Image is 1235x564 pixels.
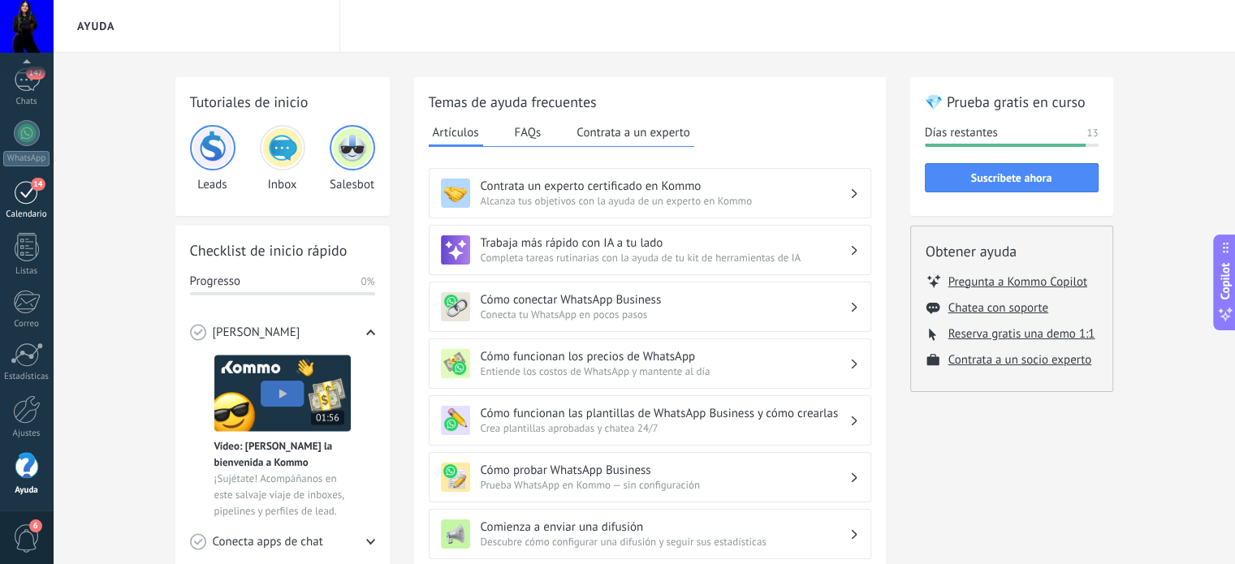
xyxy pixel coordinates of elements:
div: WhatsApp [3,151,50,166]
div: Listas [3,266,50,277]
span: Crea plantillas aprobadas y chatea 24/7 [481,421,849,435]
h2: Tutoriales de inicio [190,92,375,112]
span: Vídeo: [PERSON_NAME] la bienvenida a Kommo [214,438,351,471]
div: Chats [3,97,50,107]
span: Copilot [1217,262,1233,299]
div: Ayuda [3,485,50,496]
div: Leads [190,125,235,192]
h2: Temas de ayuda frecuentes [429,92,871,112]
h3: Trabaja más rápido con IA a tu lado [481,235,849,251]
span: Progresso [190,273,240,290]
span: 13 [1086,125,1098,141]
h2: 💎 Prueba gratis en curso [925,92,1099,112]
div: Calendario [3,209,50,220]
h2: Obtener ayuda [926,241,1098,261]
button: Artículos [429,120,483,147]
img: Meet video [214,355,351,432]
h3: Contrata un experto certificado en Kommo [481,179,849,194]
div: Inbox [260,125,305,192]
span: Alcanza tus objetivos con la ayuda de un experto en Kommo [481,194,849,208]
div: Correo [3,319,50,329]
h3: Comienza a enviar una difusión [481,519,849,535]
button: Suscríbete ahora [925,163,1099,192]
div: Ajustes [3,428,50,439]
h3: Cómo funcionan los precios de WhatsApp [481,349,849,364]
button: Pregunta a Kommo Copilot [948,273,1087,290]
button: Reserva gratis una demo 1:1 [948,326,1095,342]
span: Conecta tu WhatsApp en pocos pasos [481,308,849,321]
span: Entiende los costos de WhatsApp y mantente al día [481,364,849,378]
button: FAQs [511,120,546,144]
span: Descubre cómo configurar una difusión y seguir sus estadísticas [481,535,849,549]
span: Completa tareas rutinarias con la ayuda de tu kit de herramientas de IA [481,251,849,265]
span: ¡Sujétate! Acompáñanos en este salvaje viaje de inboxes, pipelines y perfiles de lead. [214,471,351,519]
span: Conecta apps de chat [213,534,323,550]
span: Días restantes [925,125,998,141]
button: Contrata a un experto [572,120,693,144]
div: Salesbot [330,125,375,192]
span: Prueba WhatsApp en Kommo — sin configuración [481,478,849,492]
button: Chatea con soporte [948,300,1048,316]
span: 14 [31,178,45,191]
span: 6 [29,519,42,532]
h3: Cómo funcionan las plantillas de WhatsApp Business y cómo crearlas [481,406,849,421]
span: 0% [361,273,374,290]
h3: Cómo probar WhatsApp Business [481,463,849,478]
h2: Checklist de inicio rápido [190,240,375,260]
span: [PERSON_NAME] [213,325,300,341]
button: Contrata a un socio experto [948,352,1092,368]
span: Suscríbete ahora [971,172,1052,183]
h3: Cómo conectar WhatsApp Business [481,292,849,308]
div: Estadísticas [3,372,50,382]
